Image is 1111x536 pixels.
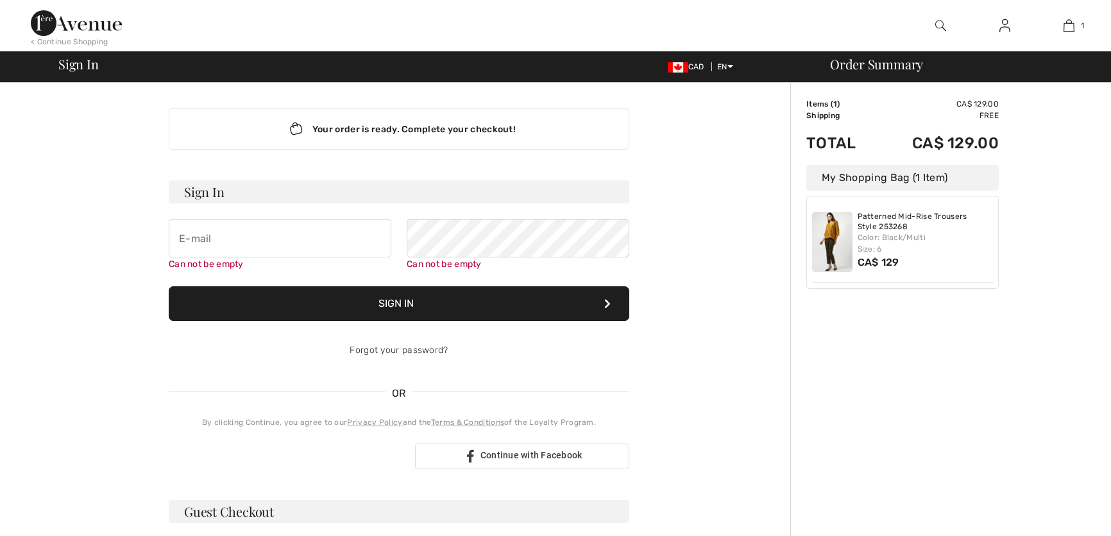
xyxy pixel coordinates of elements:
[806,121,876,165] td: Total
[431,418,504,427] a: Terms & Conditions
[169,417,629,428] div: By clicking Continue, you agree to our and the of the Loyalty Program.
[717,62,733,71] span: EN
[935,18,946,33] img: search the website
[806,110,876,121] td: Shipping
[1081,20,1084,31] span: 1
[858,256,899,268] span: CA$ 129
[169,108,629,150] div: Your order is ready. Complete your checkout!
[169,180,629,203] h3: Sign In
[876,98,999,110] td: CA$ 129.00
[169,257,391,271] div: Can not be empty
[668,62,688,73] img: Canadian Dollar
[350,345,448,356] a: Forgot your password?
[415,444,629,469] a: Continue with Facebook
[876,110,999,121] td: Free
[31,10,122,36] img: 1ère Avenue
[876,121,999,165] td: CA$ 129.00
[407,257,629,271] div: Can not be empty
[858,232,994,255] div: Color: Black/Multi Size: 6
[812,212,852,272] img: Patterned Mid-Rise Trousers Style 253268
[833,99,837,108] span: 1
[815,58,1103,71] div: Order Summary
[999,18,1010,33] img: My Info
[989,18,1021,34] a: Sign In
[169,286,629,321] button: Sign In
[1037,18,1100,33] a: 1
[806,98,876,110] td: Items ( )
[806,165,999,191] div: My Shopping Bag (1 Item)
[169,500,629,523] h3: Guest Checkout
[480,450,582,460] span: Continue with Facebook
[169,219,391,257] input: E-mail
[668,62,709,71] span: CAD
[386,386,412,401] span: OR
[31,36,108,48] div: < Continue Shopping
[58,58,98,71] span: Sign In
[347,418,402,427] a: Privacy Policy
[1064,18,1074,33] img: My Bag
[162,442,411,471] iframe: Sign in with Google Button
[858,212,994,232] a: Patterned Mid-Rise Trousers Style 253268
